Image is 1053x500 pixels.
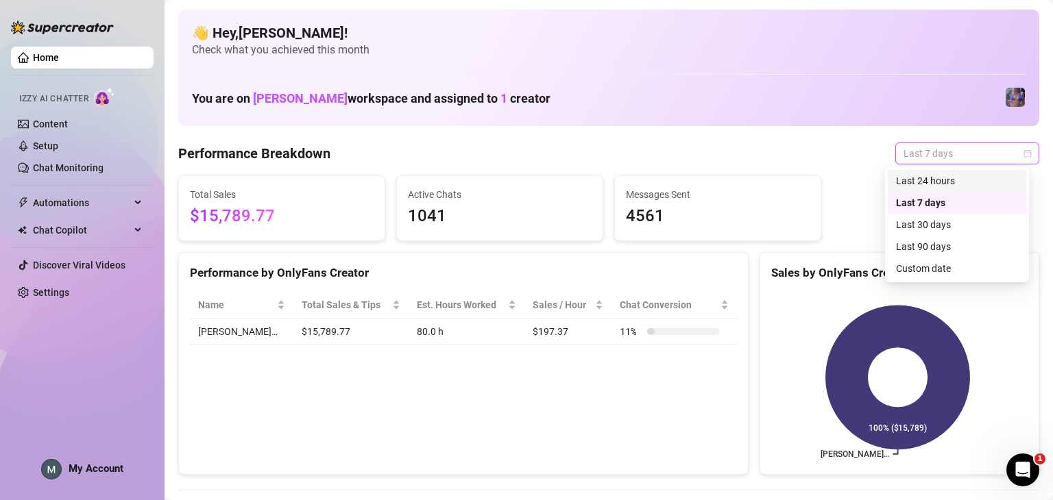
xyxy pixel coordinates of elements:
a: Content [33,118,68,129]
img: Jaylie [1006,88,1025,107]
span: Chat Conversion [620,297,718,312]
iframe: Intercom live chat [1006,453,1039,486]
span: 1 [500,91,507,105]
a: Discover Viral Videos [33,260,125,271]
div: Performance by OnlyFans Creator [190,264,737,282]
td: $197.37 [524,318,612,345]
th: Chat Conversion [612,292,737,318]
text: [PERSON_NAME]… [821,449,889,459]
th: Name [190,292,293,318]
td: 80.0 h [409,318,524,345]
h1: You are on workspace and assigned to creator [192,91,550,106]
a: Settings [33,287,69,298]
span: thunderbolt [18,197,29,208]
th: Sales / Hour [524,292,612,318]
div: Custom date [896,261,1018,276]
span: Izzy AI Chatter [19,92,88,105]
div: Last 90 days [888,236,1026,258]
span: 1041 [408,203,592,229]
div: Est. Hours Worked [417,297,505,312]
span: Chat Copilot [33,219,130,241]
h4: Performance Breakdown [178,144,330,163]
img: AI Chatter [94,87,115,107]
span: [PERSON_NAME] [253,91,348,105]
span: Last 7 days [904,143,1031,164]
span: Name [198,297,274,312]
span: Automations [33,192,130,214]
span: Total Sales [190,187,374,202]
span: Active Chats [408,187,592,202]
img: logo-BBDzfeDw.svg [11,21,114,34]
div: Last 90 days [896,239,1018,254]
h4: 👋 Hey, [PERSON_NAME] ! [192,23,1026,42]
th: Total Sales & Tips [293,292,409,318]
span: 4561 [626,203,810,229]
div: Sales by OnlyFans Creator [771,264,1028,282]
a: Setup [33,140,58,151]
span: $15,789.77 [190,203,374,229]
div: Last 7 days [896,195,1018,210]
td: $15,789.77 [293,318,409,345]
span: My Account [69,462,123,475]
img: ACg8ocLEUq6BudusSbFUgfJHT7ol7Uq-BuQYr5d-mnjl9iaMWv35IQ=s96-c [42,460,61,479]
div: Custom date [888,258,1026,279]
span: Check what you achieved this month [192,42,1026,58]
span: Sales / Hour [533,297,593,312]
span: 1 [1034,453,1045,464]
div: Last 24 hours [896,173,1018,188]
span: calendar [1024,149,1032,158]
div: Last 7 days [888,192,1026,214]
a: Chat Monitoring [33,162,104,173]
div: Last 30 days [896,217,1018,232]
span: 11 % [620,324,642,339]
span: Messages Sent [626,187,810,202]
div: Last 30 days [888,214,1026,236]
div: Last 24 hours [888,170,1026,192]
td: [PERSON_NAME]… [190,318,293,345]
a: Home [33,52,59,63]
img: Chat Copilot [18,225,27,235]
span: Total Sales & Tips [302,297,389,312]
